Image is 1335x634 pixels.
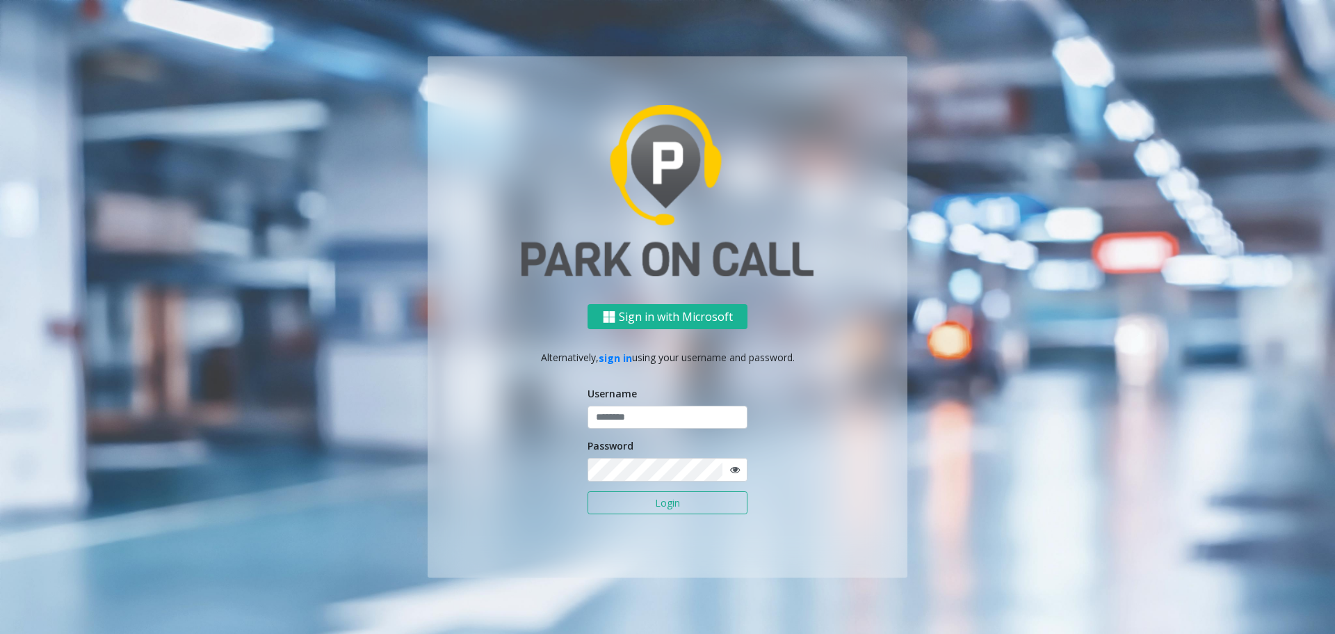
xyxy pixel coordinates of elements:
a: sign in [599,351,632,365]
label: Username [588,386,637,401]
button: Login [588,491,747,515]
p: Alternatively, using your username and password. [442,351,893,365]
button: Sign in with Microsoft [588,304,747,330]
label: Password [588,438,633,453]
